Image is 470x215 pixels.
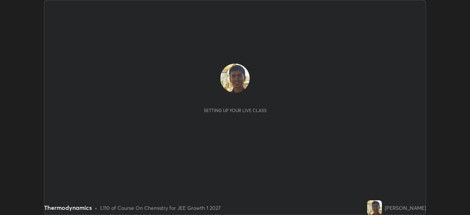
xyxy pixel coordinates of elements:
div: L110 of Course On Chemistry for JEE Growth 1 2027 [100,204,221,212]
div: [PERSON_NAME] [385,204,426,212]
div: • [95,204,97,212]
div: Setting up your live class [204,108,267,113]
img: fba4d28887b045a8b942f0c1c28c138a.jpg [220,64,250,93]
img: fba4d28887b045a8b942f0c1c28c138a.jpg [367,200,382,215]
div: Thermodynamics [44,203,92,212]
